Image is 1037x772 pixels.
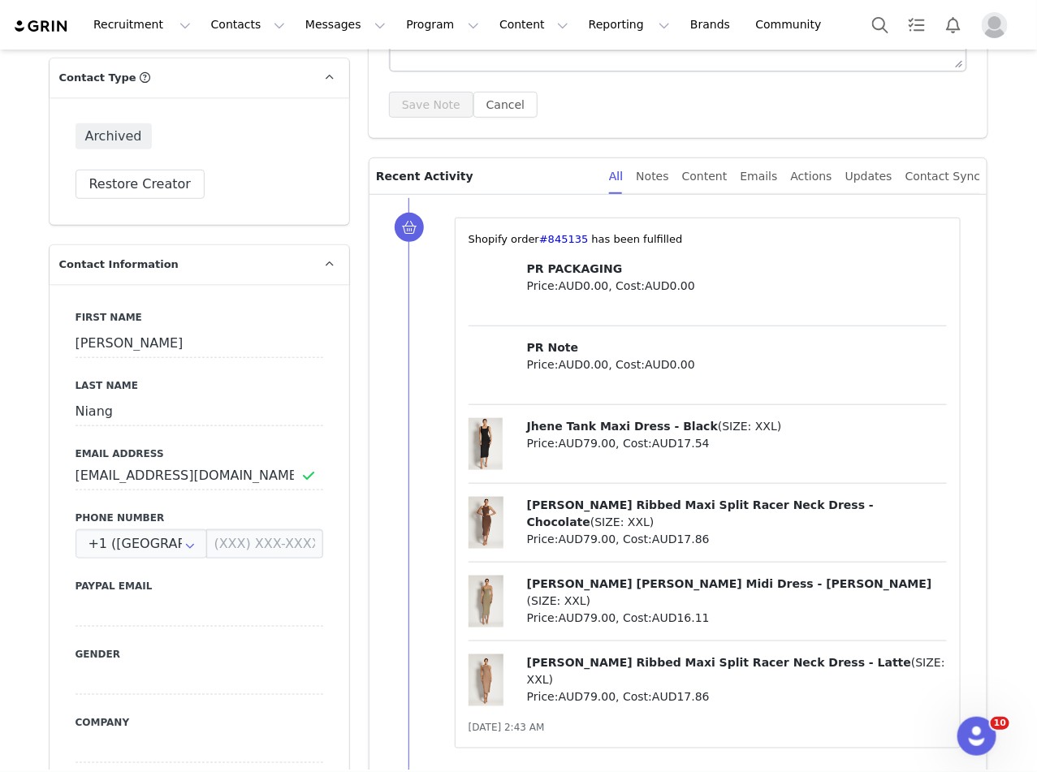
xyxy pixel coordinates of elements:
span: [PERSON_NAME] Ribbed Maxi Split Racer Neck Dress - Chocolate [527,498,874,528]
label: Paypal Email [76,579,323,593]
span: PR Note [527,341,578,354]
label: Phone Number [76,511,323,525]
p: Price: , Cost: [527,610,948,627]
span: AUD17.54 [652,437,710,450]
span: AUD17.86 [652,690,710,703]
a: #845135 [539,233,589,245]
iframe: Intercom live chat [957,717,996,756]
input: (XXX) XXX-XXXX [206,529,323,559]
body: Rich Text Area. Press ALT-0 for help. [13,13,563,31]
span: SIZE: XXL [531,594,586,607]
span: Contact Information [59,257,179,273]
div: Notes [636,158,668,195]
button: Program [396,6,489,43]
div: Contact Sync [905,158,981,195]
input: Country [76,529,207,559]
p: Recent Activity [376,158,596,194]
span: AUD79.00 [559,437,616,450]
p: ( ) [527,654,948,688]
label: Gender [76,647,323,662]
span: AUD17.86 [652,533,710,546]
input: Email Address [76,461,323,490]
p: Price: , Cost: [527,356,948,373]
span: AUD79.00 [559,690,616,703]
span: AUD0.00 [559,279,609,292]
div: Content [682,158,728,195]
button: Contacts [201,6,295,43]
span: AUD0.00 [559,358,609,371]
span: ⁨Shopify⁩ order⁨ ⁩ has been fulfilled [469,233,683,245]
button: Notifications [935,6,971,43]
span: SIZE: XXL [723,420,778,433]
button: Reporting [579,6,680,43]
button: Cancel [473,92,538,118]
div: Updates [845,158,892,195]
span: SIZE: XXL [527,656,945,686]
button: Recruitment [84,6,201,43]
p: Price: , Cost: [527,531,948,548]
div: Press the Up and Down arrow keys to resize the editor. [948,51,966,71]
span: AUD79.00 [559,533,616,546]
p: ( ) [527,576,948,610]
span: Jhene Tank Maxi Dress - Black [527,420,718,433]
button: Search [862,6,898,43]
button: Restore Creator [76,170,205,199]
div: Actions [791,158,832,195]
p: Price: , Cost: [527,278,948,295]
button: Profile [972,12,1024,38]
div: United States [76,529,207,559]
label: Last Name [76,378,323,393]
span: Archived [76,123,152,149]
label: Email Address [76,446,323,461]
a: Brands [681,6,745,43]
span: AUD16.11 [652,611,710,624]
a: Community [746,6,839,43]
span: 10 [991,717,1009,730]
label: First Name [76,310,323,325]
img: placeholder-profile.jpg [982,12,1008,38]
a: Tasks [899,6,935,43]
span: Contact Type [59,70,136,86]
span: AUD79.00 [559,611,616,624]
button: Save Note [389,92,473,118]
span: [DATE] 2:43 AM [469,722,545,733]
label: Company [76,715,323,730]
p: Price: , Cost: [527,435,948,452]
div: Emails [741,158,778,195]
div: All [609,158,623,195]
p: Price: , Cost: [527,688,948,705]
span: PR PACKAGING [527,262,623,275]
button: Messages [296,6,395,43]
button: Content [490,6,578,43]
span: AUD0.00 [645,358,695,371]
p: ( ) [527,497,948,531]
span: [PERSON_NAME] Ribbed Maxi Split Racer Neck Dress - Latte [527,656,911,669]
p: ( ) [527,418,948,435]
span: AUD0.00 [645,279,695,292]
span: SIZE: XXL [595,515,650,528]
span: [PERSON_NAME] [PERSON_NAME] Midi Dress - [PERSON_NAME] [527,577,932,590]
img: grin logo [13,19,70,34]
